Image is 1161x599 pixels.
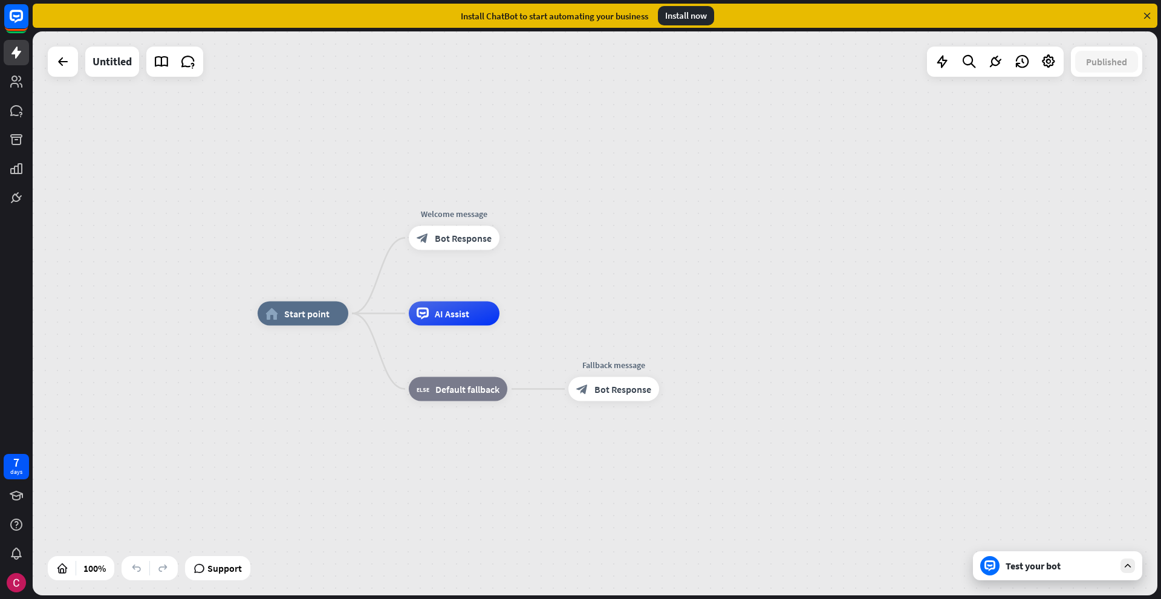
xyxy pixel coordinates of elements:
[594,383,651,395] span: Bot Response
[93,47,132,77] div: Untitled
[658,6,714,25] div: Install now
[1006,560,1114,572] div: Test your bot
[265,308,278,320] i: home_2
[207,559,242,578] span: Support
[80,559,109,578] div: 100%
[559,359,668,371] div: Fallback message
[4,454,29,479] a: 7 days
[435,232,492,244] span: Bot Response
[461,10,648,22] div: Install ChatBot to start automating your business
[435,308,469,320] span: AI Assist
[13,457,19,468] div: 7
[435,383,499,395] span: Default fallback
[417,383,429,395] i: block_fallback
[10,468,22,476] div: days
[1075,51,1138,73] button: Published
[400,208,509,220] div: Welcome message
[576,383,588,395] i: block_bot_response
[10,5,46,41] button: Open LiveChat chat widget
[284,308,330,320] span: Start point
[417,232,429,244] i: block_bot_response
